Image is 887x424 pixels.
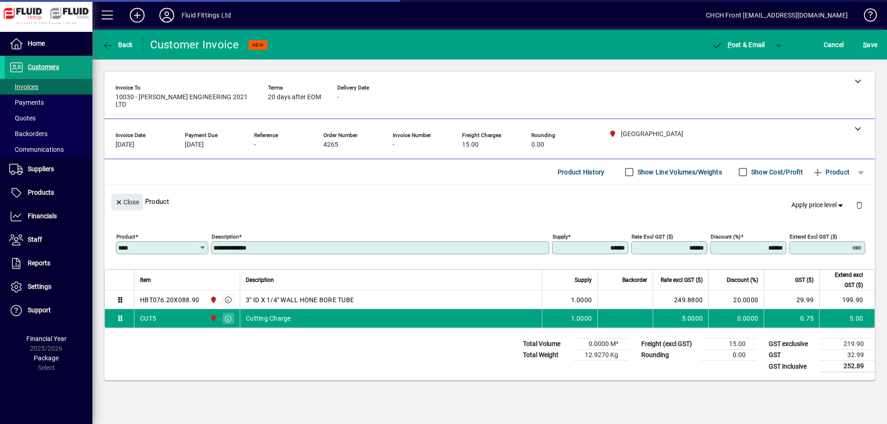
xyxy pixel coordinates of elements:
span: Invoices [9,83,38,90]
td: Total Weight [518,350,574,361]
span: Customers [28,63,59,71]
td: 0.00 [701,350,757,361]
span: CHRISTCHURCH [207,313,218,323]
span: Extend excl GST ($) [825,270,863,290]
td: Rounding [637,350,701,361]
span: - [254,141,256,149]
span: Discount (%) [727,275,758,285]
app-page-header-button: Close [109,197,145,206]
td: 0.0000 [708,309,764,328]
button: Product [808,164,854,180]
a: Settings [5,275,92,299]
span: GST ($) [795,275,814,285]
a: Invoices [5,79,92,95]
a: Quotes [5,110,92,126]
td: GST inclusive [764,361,820,372]
span: 1.0000 [571,295,592,305]
app-page-header-button: Delete [848,201,870,209]
td: GST exclusive [764,339,820,350]
span: 15.00 [462,141,479,149]
span: Backorders [9,130,48,137]
span: [DATE] [185,141,204,149]
span: Suppliers [28,165,54,173]
span: Package [34,354,59,362]
span: Cancel [824,37,844,52]
button: Post & Email [707,36,770,53]
a: Backorders [5,126,92,142]
button: Back [100,36,135,53]
span: Payments [9,99,44,106]
span: - [393,141,395,149]
span: 10030 - [PERSON_NAME] ENGINEERING 2021 LTD [115,94,254,108]
span: Settings [28,283,51,290]
a: Financials [5,205,92,228]
mat-label: Discount (%) [711,233,741,240]
span: Quotes [9,114,36,122]
a: Products [5,181,92,204]
span: Close [115,195,139,210]
button: Close [111,194,143,210]
span: Home [28,40,45,47]
td: 0.0000 M³ [574,339,629,350]
span: P [728,41,732,48]
mat-label: Supply [553,233,568,240]
a: Suppliers [5,158,92,181]
a: Payments [5,95,92,110]
span: CHRISTCHURCH [207,295,218,305]
td: 12.9270 Kg [574,350,629,361]
span: Financial Year [26,335,67,342]
mat-label: Extend excl GST ($) [790,233,837,240]
a: Staff [5,228,92,251]
span: Cutting Charge [246,314,291,323]
span: Financials [28,212,57,220]
span: Staff [28,236,42,243]
td: Freight (excl GST) [637,339,701,350]
label: Show Line Volumes/Weights [636,167,722,177]
a: Support [5,299,92,322]
td: GST [764,350,820,361]
td: 252.89 [820,361,875,372]
button: Cancel [821,36,846,53]
span: Product History [558,165,605,179]
span: Back [102,41,133,48]
span: Reports [28,259,50,267]
td: 199.90 [819,291,875,309]
a: Reports [5,252,92,275]
div: CUT5 [140,314,156,323]
td: 219.90 [820,339,875,350]
span: 1.0000 [571,314,592,323]
span: 0.00 [531,141,544,149]
span: ost & Email [711,41,765,48]
span: Communications [9,146,64,153]
span: ave [863,37,877,52]
div: Customer Invoice [150,37,239,52]
a: Communications [5,142,92,157]
span: [DATE] [115,141,134,149]
span: Backorder [622,275,647,285]
span: Product [812,165,850,179]
td: 15.00 [701,339,757,350]
div: HBT076.20X088.90 [140,295,199,305]
mat-label: Product [116,233,135,240]
label: Show Cost/Profit [749,167,803,177]
td: Total Volume [518,339,574,350]
app-page-header-button: Back [92,36,143,53]
span: S [863,41,867,48]
span: Products [28,189,54,196]
td: 0.75 [764,309,819,328]
span: Apply price level [791,200,845,210]
span: 3" ID X 1/4" WALL HONE BORE TUBE [246,295,354,305]
span: Rate excl GST ($) [661,275,703,285]
span: Description [246,275,274,285]
button: Apply price level [788,197,849,214]
td: 5.00 [819,309,875,328]
div: Fluid Fittings Ltd [182,8,231,23]
td: 32.99 [820,350,875,361]
div: Product [104,185,875,218]
button: Add [122,7,152,24]
a: Knowledge Base [857,2,875,32]
span: Supply [575,275,592,285]
span: 4265 [323,141,338,149]
div: 249.8800 [659,295,703,305]
span: - [337,94,339,101]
